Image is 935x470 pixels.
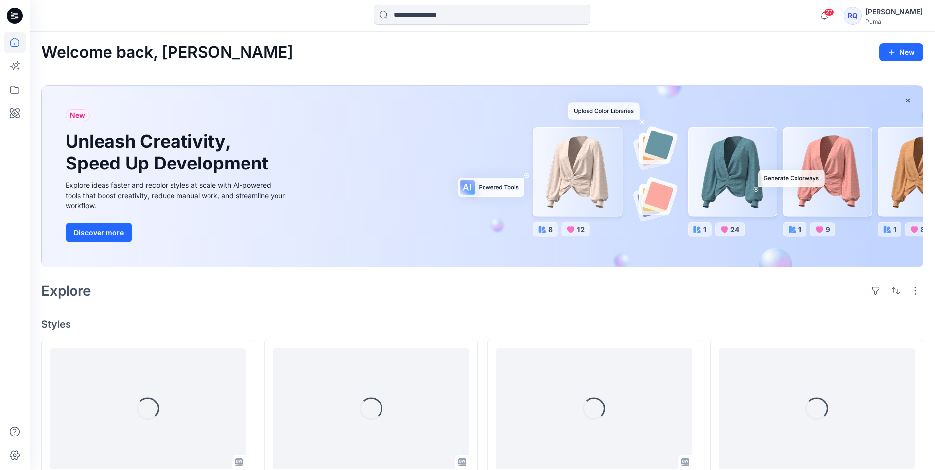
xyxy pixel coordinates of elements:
[66,223,132,242] button: Discover more
[70,109,85,121] span: New
[66,131,273,173] h1: Unleash Creativity, Speed Up Development
[66,223,287,242] a: Discover more
[844,7,862,25] div: RQ
[41,318,923,330] h4: Styles
[866,6,923,18] div: [PERSON_NAME]
[824,8,834,16] span: 27
[41,43,293,62] h2: Welcome back, [PERSON_NAME]
[41,283,91,299] h2: Explore
[866,18,923,25] div: Puma
[66,180,287,211] div: Explore ideas faster and recolor styles at scale with AI-powered tools that boost creativity, red...
[879,43,923,61] button: New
